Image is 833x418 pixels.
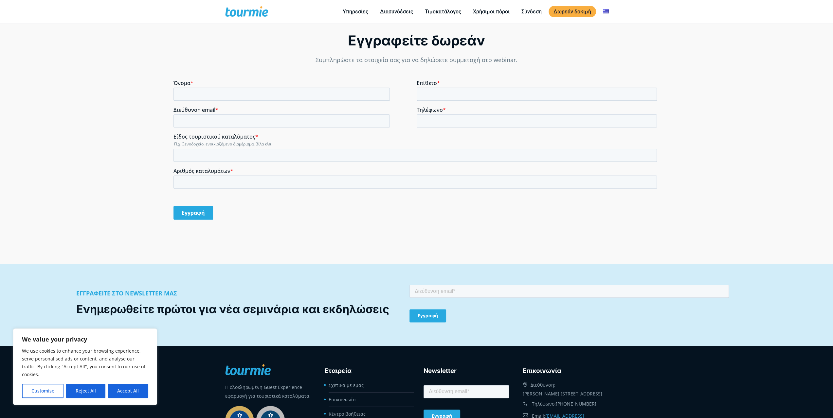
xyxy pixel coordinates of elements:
a: Δωρεάν δοκιμή [549,6,596,17]
b: ΕΓΓΡΑΦΕΙΤΕ ΣΤΟ NEWSLETTER ΜΑΣ [76,289,177,297]
div: Ενημερωθείτε πρώτοι για νέα σεμινάρια και εκδηλώσεις [76,301,396,317]
a: Τιμοκατάλογος [420,8,466,16]
a: Διασυνδέσεις [375,8,418,16]
p: Η ολοκληρωμένη Guest Experience εφαρμογή για τουριστικά καταλύματα. [225,383,311,400]
div: Τηλέφωνο: [523,398,608,410]
h3: Εταιρεία [324,366,410,376]
a: Χρήσιμοι πόροι [468,8,515,16]
h3: Eπικοινωνία [523,366,608,376]
iframe: Form 0 [409,283,729,326]
div: Εγγραφείτε δωρεάν [173,32,660,49]
span: Τηλέφωνο [243,26,269,34]
button: Reject All [66,384,105,398]
p: Συμπληρώστε τα στοιχεία σας για να δηλώσετε συμμετοχή στο webinar. [173,56,660,64]
button: Accept All [108,384,148,398]
a: Επικοινωνία [329,396,356,403]
a: Κέντρο βοήθειας [329,411,366,417]
button: Customise [22,384,63,398]
a: Αλλαγή σε [598,8,614,16]
iframe: Form 1 [173,80,660,225]
h3: Newsletter [424,366,509,376]
a: Σχετικά με εμάς [329,382,364,388]
p: We use cookies to enhance your browsing experience, serve personalised ads or content, and analys... [22,347,148,378]
a: Υπηρεσίες [338,8,373,16]
a: Σύνδεση [516,8,547,16]
a: [PHONE_NUMBER] [556,401,596,407]
div: Διεύθυνση: [PERSON_NAME] [STREET_ADDRESS] [523,379,608,398]
p: We value your privacy [22,335,148,343]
